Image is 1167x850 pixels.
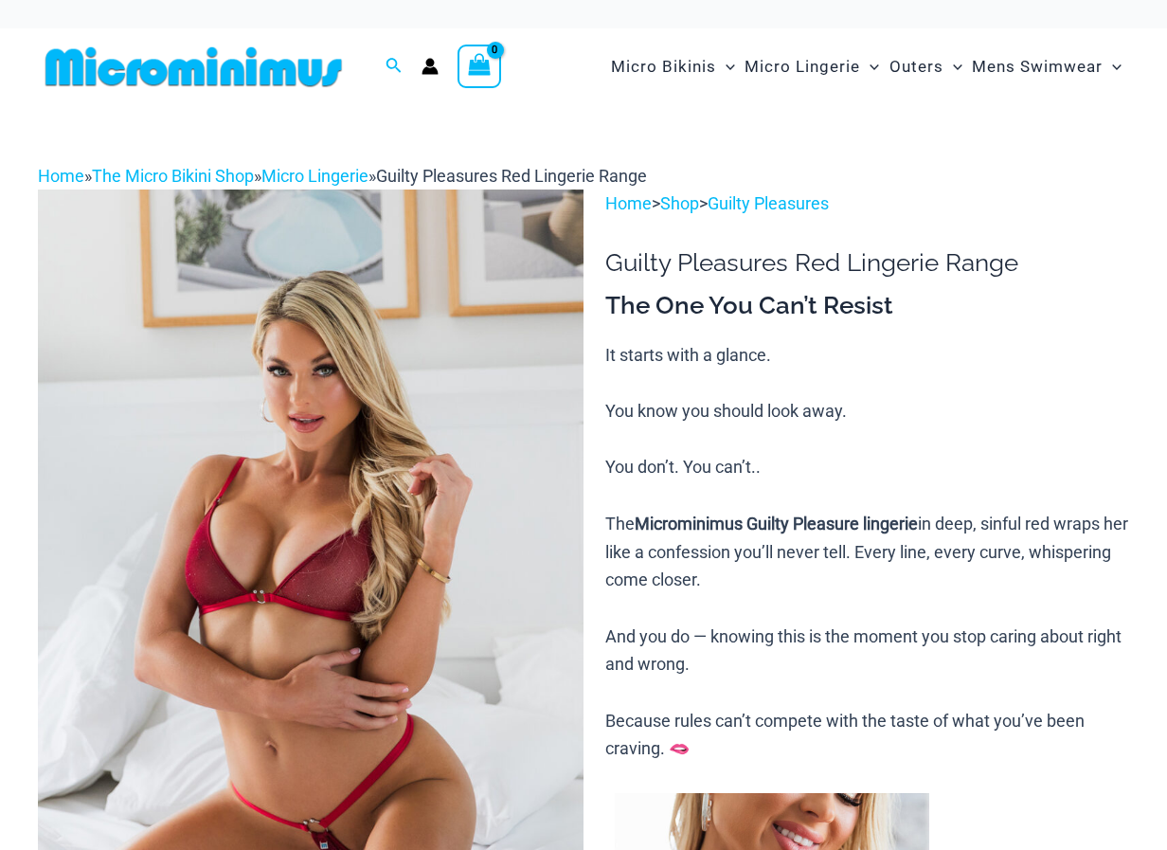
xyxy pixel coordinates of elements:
img: MM SHOP LOGO FLAT [38,45,350,88]
a: Shop [660,193,699,213]
p: It starts with a glance. You know you should look away. You don’t. You can’t.. The in deep, sinfu... [605,341,1129,764]
span: Outers [889,43,943,91]
a: Search icon link [386,55,403,79]
a: Home [38,166,84,186]
b: Microminimus Guilty Pleasure lingerie [635,514,918,534]
a: Micro BikinisMenu ToggleMenu Toggle [606,38,740,96]
span: Menu Toggle [716,43,735,91]
a: Home [605,193,652,213]
span: Menu Toggle [1103,43,1122,91]
h1: Guilty Pleasures Red Lingerie Range [605,248,1129,278]
a: Account icon link [422,58,439,75]
a: Guilty Pleasures [708,193,829,213]
a: The Micro Bikini Shop [92,166,254,186]
a: View Shopping Cart, empty [458,45,501,88]
h3: The One You Can’t Resist [605,290,1129,322]
a: OutersMenu ToggleMenu Toggle [885,38,967,96]
span: Mens Swimwear [972,43,1103,91]
span: Micro Lingerie [745,43,860,91]
span: Guilty Pleasures Red Lingerie Range [376,166,647,186]
span: Micro Bikinis [611,43,716,91]
nav: Site Navigation [603,35,1129,99]
a: Micro Lingerie [261,166,368,186]
span: » » » [38,166,647,186]
a: Mens SwimwearMenu ToggleMenu Toggle [967,38,1126,96]
span: Menu Toggle [860,43,879,91]
p: > > [605,190,1129,218]
span: Menu Toggle [943,43,962,91]
a: Micro LingerieMenu ToggleMenu Toggle [740,38,884,96]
